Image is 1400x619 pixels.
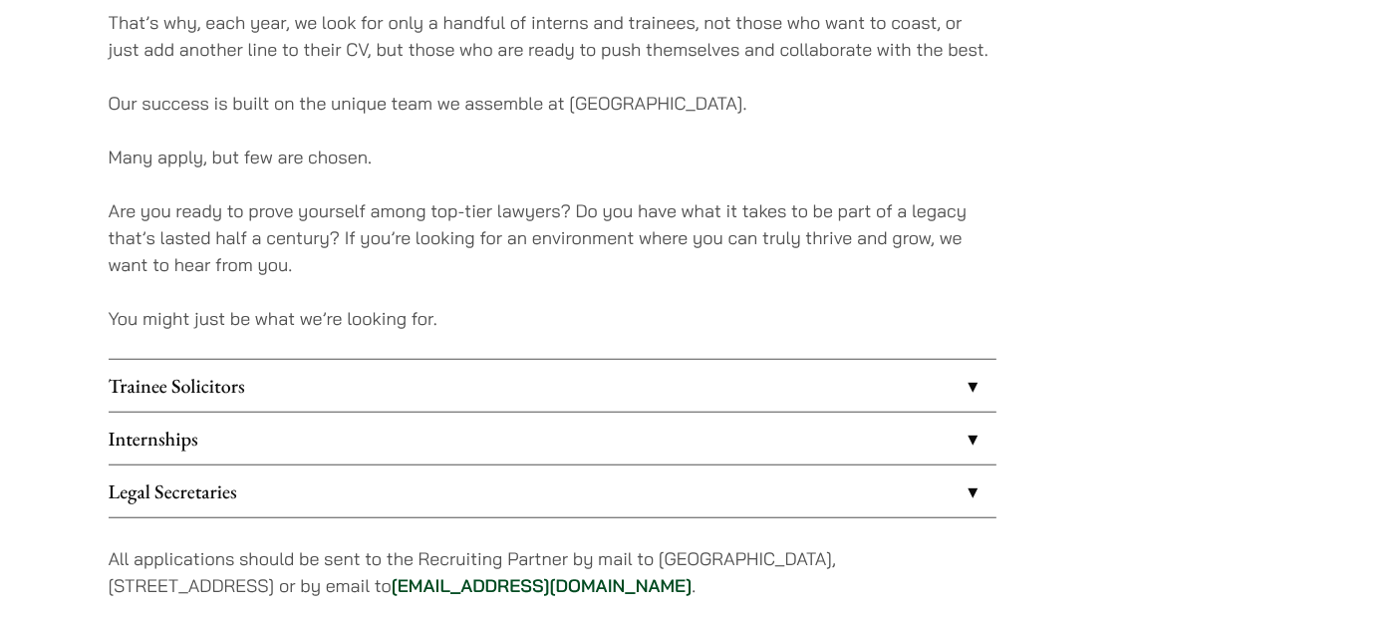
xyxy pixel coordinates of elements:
[109,545,996,599] p: All applications should be sent to the Recruiting Partner by mail to [GEOGRAPHIC_DATA], [STREET_A...
[109,413,996,464] a: Internships
[109,90,996,117] p: Our success is built on the unique team we assemble at [GEOGRAPHIC_DATA].
[392,574,693,597] a: [EMAIL_ADDRESS][DOMAIN_NAME]
[109,197,996,278] p: Are you ready to prove yourself among top-tier lawyers? Do you have what it takes to be part of a...
[109,305,996,332] p: You might just be what we’re looking for.
[109,360,996,412] a: Trainee Solicitors
[109,9,996,63] p: That’s why, each year, we look for only a handful of interns and trainees, not those who want to ...
[109,144,996,170] p: Many apply, but few are chosen.
[109,465,996,517] a: Legal Secretaries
